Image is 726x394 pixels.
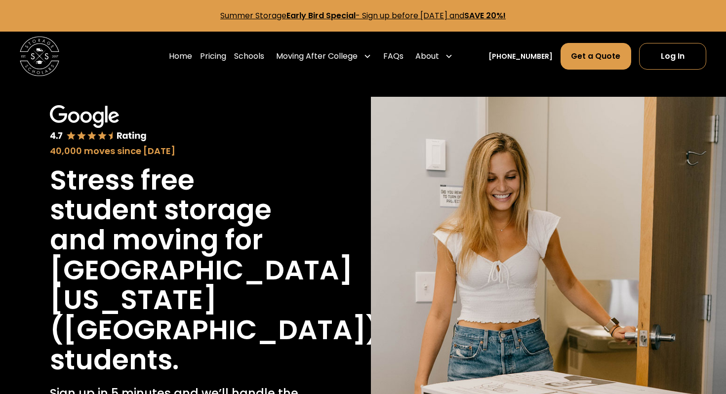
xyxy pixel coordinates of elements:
[50,165,306,255] h1: Stress free student storage and moving for
[20,37,59,76] img: Storage Scholars main logo
[415,50,439,62] div: About
[200,42,226,70] a: Pricing
[464,10,506,21] strong: SAVE 20%!
[272,42,375,70] div: Moving After College
[411,42,457,70] div: About
[561,43,631,70] a: Get a Quote
[169,42,192,70] a: Home
[488,51,553,62] a: [PHONE_NUMBER]
[286,10,356,21] strong: Early Bird Special
[50,105,147,142] img: Google 4.7 star rating
[234,42,264,70] a: Schools
[639,43,706,70] a: Log In
[276,50,358,62] div: Moving After College
[383,42,403,70] a: FAQs
[220,10,506,21] a: Summer StorageEarly Bird Special- Sign up before [DATE] andSAVE 20%!
[50,144,306,158] div: 40,000 moves since [DATE]
[50,345,179,375] h1: students.
[50,255,379,345] h1: [GEOGRAPHIC_DATA][US_STATE] ([GEOGRAPHIC_DATA])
